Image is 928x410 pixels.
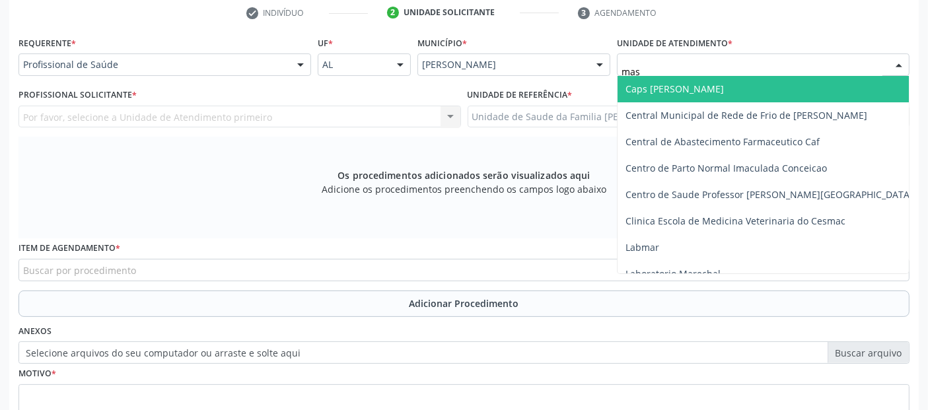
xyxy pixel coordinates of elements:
[23,58,284,71] span: Profissional de Saúde
[18,322,52,342] label: Anexos
[625,162,827,174] span: Centro de Parto Normal Imaculada Conceicao
[417,33,467,53] label: Município
[18,238,120,259] label: Item de agendamento
[625,241,659,254] span: Labmar
[18,364,56,384] label: Motivo
[404,7,495,18] div: Unidade solicitante
[468,85,573,106] label: Unidade de referência
[410,296,519,310] span: Adicionar Procedimento
[322,182,606,196] span: Adicione os procedimentos preenchendo os campos logo abaixo
[18,33,76,53] label: Requerente
[625,135,820,148] span: Central de Abastecimento Farmaceutico Caf
[322,58,384,71] span: AL
[617,33,732,53] label: Unidade de atendimento
[625,188,913,201] span: Centro de Saude Professor [PERSON_NAME][GEOGRAPHIC_DATA]
[18,290,910,317] button: Adicionar Procedimento
[625,267,721,280] span: Laboratorio Marechal
[387,7,399,18] div: 2
[622,58,882,85] input: Unidade de atendimento
[625,83,724,95] span: Caps [PERSON_NAME]
[625,109,867,121] span: Central Municipal de Rede de Frio de [PERSON_NAME]
[422,58,583,71] span: [PERSON_NAME]
[625,215,845,227] span: Clinica Escola de Medicina Veterinaria do Cesmac
[23,263,136,277] span: Buscar por procedimento
[338,168,590,182] span: Os procedimentos adicionados serão visualizados aqui
[18,85,137,106] label: Profissional Solicitante
[318,33,333,53] label: UF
